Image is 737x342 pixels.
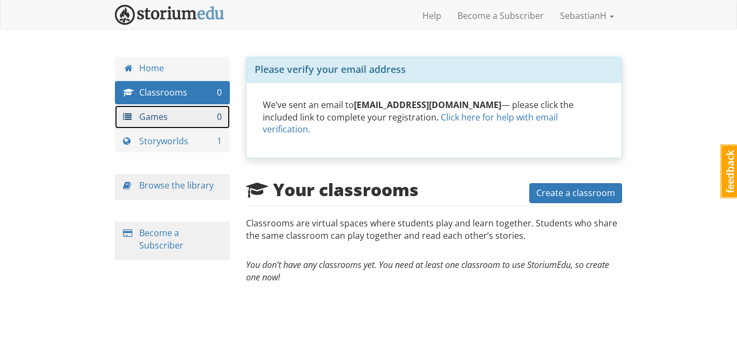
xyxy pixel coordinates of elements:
[115,57,230,80] a: Home
[536,187,615,199] span: Create a classroom
[246,180,419,199] h2: Your classrooms
[529,183,622,203] button: Create a classroom
[449,2,552,29] a: Become a Subscriber
[354,99,501,111] strong: [EMAIL_ADDRESS][DOMAIN_NAME]
[115,105,230,129] a: Games 0
[139,227,183,251] a: Become a Subscriber
[139,179,214,191] a: Browse the library
[115,81,230,104] a: Classrooms 0
[246,217,623,253] p: Classrooms are virtual spaces where students play and learn together. Students who share the same...
[217,111,222,123] span: 0
[255,63,406,76] span: Please verify your email address
[552,2,622,29] a: SebastianH
[246,259,609,283] em: You don’t have any classrooms yet. You need at least one classroom to use StoriumEdu, so create o...
[263,111,558,136] a: Click here for help with email verification.
[217,135,222,147] span: 1
[115,5,224,25] img: StoriumEDU
[263,99,606,136] p: We’ve sent an email to — please click the included link to complete your registration.
[217,86,222,99] span: 0
[115,130,230,153] a: Storyworlds 1
[414,2,449,29] a: Help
